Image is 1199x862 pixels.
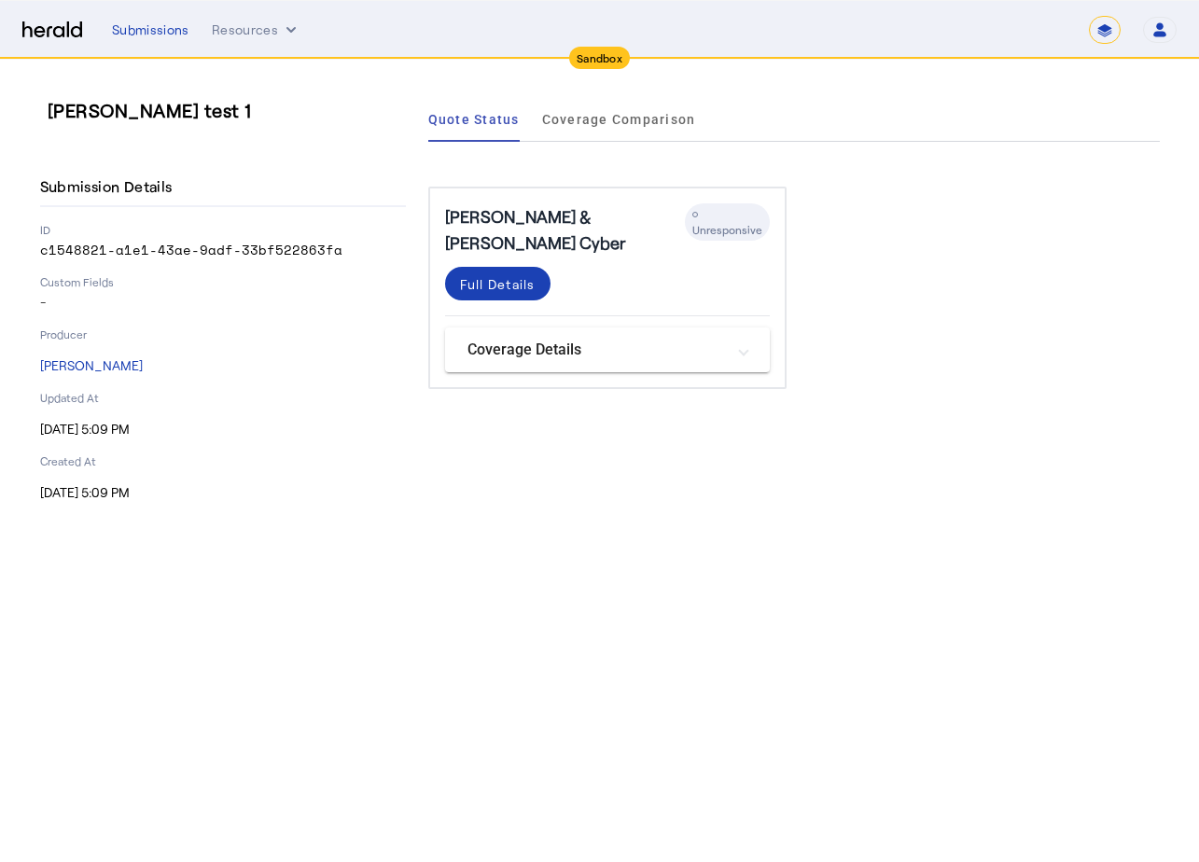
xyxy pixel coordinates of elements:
h3: [PERSON_NAME] test 1 [48,97,413,123]
button: Resources dropdown menu [212,21,300,39]
span: Coverage Comparison [542,113,696,126]
h4: Submission Details [40,175,180,198]
p: - [40,293,406,312]
span: Unresponsive [692,223,762,236]
a: Quote Status [428,97,520,142]
p: c1548821-a1e1-43ae-9adf-33bf522863fa [40,241,406,259]
img: Herald Logo [22,21,82,39]
p: [DATE] 5:09 PM [40,420,406,438]
mat-expansion-panel-header: Coverage Details [445,327,770,372]
p: Created At [40,453,406,468]
p: Custom Fields [40,274,406,289]
div: Sandbox [569,47,630,69]
p: Updated At [40,390,406,405]
p: Producer [40,327,406,341]
button: Full Details [445,267,551,300]
a: Coverage Comparison [542,97,696,142]
span: Quote Status [428,113,520,126]
div: Submissions [112,21,189,39]
p: ID [40,222,406,237]
p: [PERSON_NAME] [40,356,406,375]
mat-panel-title: Coverage Details [467,339,725,361]
div: Full Details [460,274,536,294]
h5: [PERSON_NAME] & [PERSON_NAME] Cyber [445,203,685,256]
p: [DATE] 5:09 PM [40,483,406,502]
